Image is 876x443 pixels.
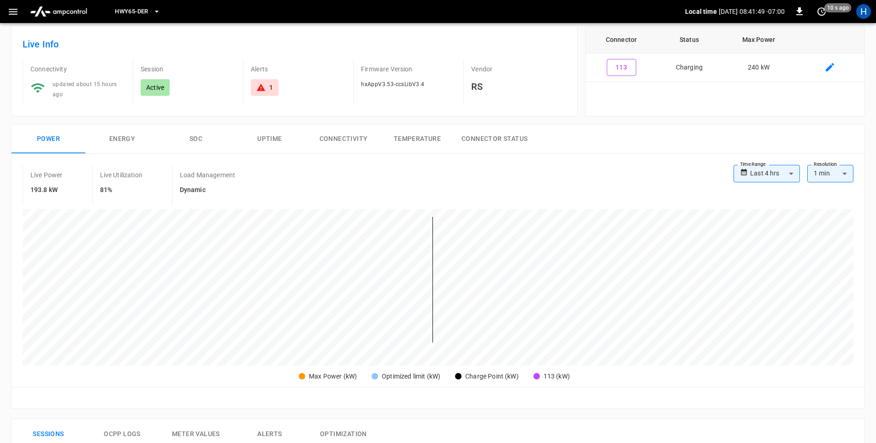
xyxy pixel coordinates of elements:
td: Charging [657,53,722,82]
button: HWY65-DER [111,3,164,21]
h6: 193.8 kW [30,185,63,195]
p: Local time [685,7,717,16]
p: Active [146,83,164,92]
p: Vendor [471,64,566,74]
div: Charge Point (kW) [465,372,519,381]
button: Uptime [233,124,307,154]
p: Session [141,64,236,74]
span: HWY65-DER [115,6,148,17]
div: Max Power (kW) [309,372,357,381]
p: Live Utilization [100,170,142,180]
h6: RS [471,79,566,94]
div: profile-icon [856,4,871,19]
p: Connectivity [30,64,125,74]
button: set refresh interval [814,4,829,19]
div: 1 [269,83,273,92]
h6: Live Info [23,37,566,52]
span: 10 s ago [824,3,852,12]
p: Live Power [30,170,63,180]
th: Connector [586,26,657,53]
label: Resolution [814,161,837,168]
h6: Dynamic [180,185,235,195]
button: Temperature [380,124,454,154]
p: [DATE] 08:41:49 -07:00 [719,7,785,16]
button: Power [12,124,85,154]
th: Max Power [722,26,796,53]
p: Load Management [180,170,235,180]
span: updated about 15 hours ago [53,81,117,98]
div: Optimized limit (kW) [382,372,440,381]
button: 113 [607,59,636,76]
table: connector table [586,26,864,82]
p: Alerts [251,64,346,74]
div: Last 4 hrs [750,165,800,182]
button: Connectivity [307,124,380,154]
h6: 81% [100,185,142,195]
button: Connector Status [454,124,535,154]
button: SOC [159,124,233,154]
p: Firmware Version [361,64,456,74]
button: Energy [85,124,159,154]
div: 1 min [807,165,853,182]
span: hxAppV3.53-ccsLibV3.4 [361,81,424,87]
img: ampcontrol.io logo [26,3,91,20]
label: Time Range [740,161,766,168]
div: 113 (kW) [544,372,570,381]
th: Status [657,26,722,53]
td: 240 kW [722,53,796,82]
